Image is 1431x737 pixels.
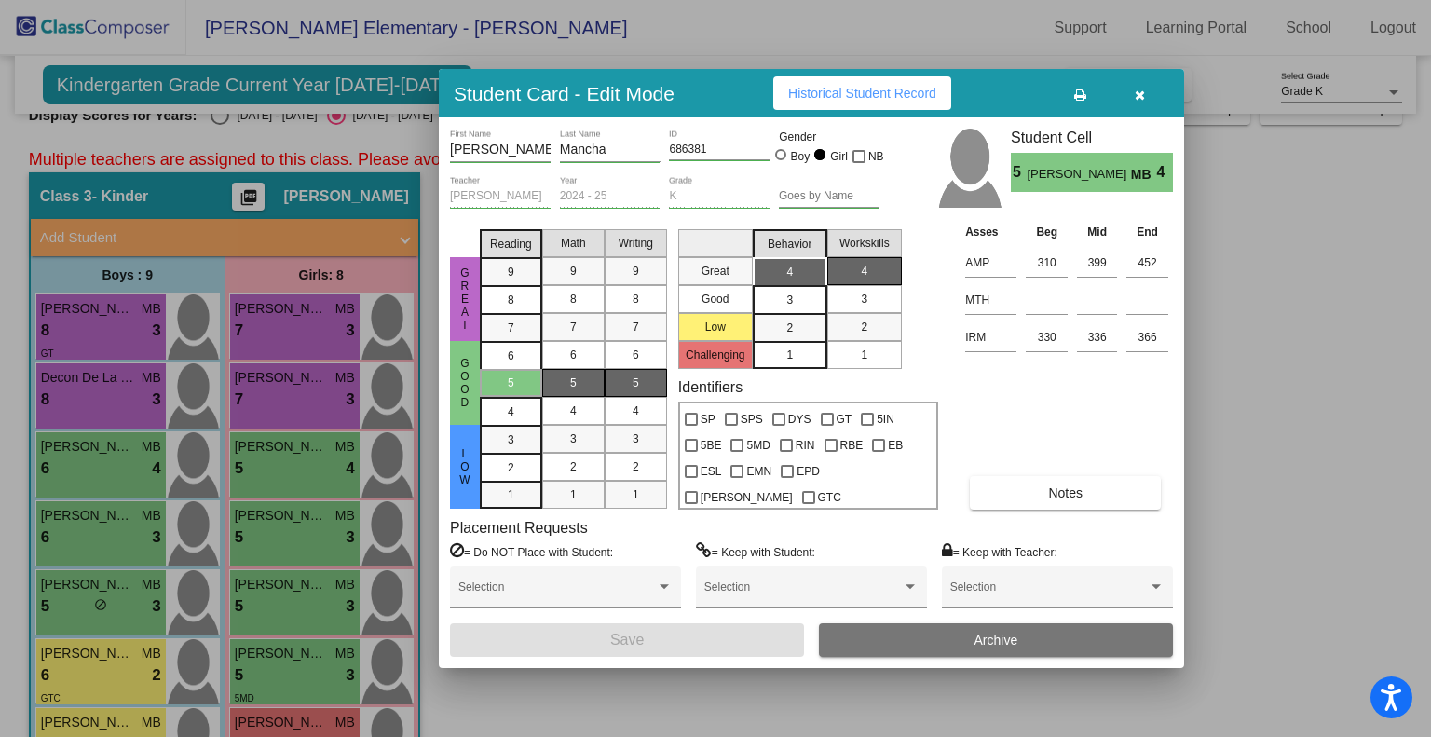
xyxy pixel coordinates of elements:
span: NB [868,145,884,168]
button: Notes [970,476,1161,510]
span: Math [561,235,586,252]
span: 6 [633,347,639,363]
button: Save [450,623,804,657]
div: Boy [790,148,811,165]
input: grade [669,190,770,203]
span: Low [457,447,473,486]
span: GTC [818,486,841,509]
span: 5 [508,375,514,391]
h3: Student Card - Edit Mode [454,82,675,105]
input: assessment [965,286,1016,314]
span: 5BE [701,434,722,457]
button: Historical Student Record [773,76,951,110]
span: 4 [508,403,514,420]
label: = Keep with Student: [696,542,815,561]
span: EPD [797,460,820,483]
span: 1 [633,486,639,503]
th: End [1122,222,1173,242]
input: assessment [965,249,1016,277]
span: 1 [861,347,867,363]
span: 3 [861,291,867,307]
span: Writing [619,235,653,252]
input: goes by name [779,190,879,203]
span: 9 [570,263,577,280]
span: 5 [570,375,577,391]
span: Archive [974,633,1018,648]
div: Girl [829,148,848,165]
label: = Keep with Teacher: [942,542,1057,561]
span: DYS [788,408,811,430]
span: 4 [786,264,793,280]
span: 1 [508,486,514,503]
span: Historical Student Record [788,86,936,101]
span: SP [701,408,715,430]
span: 5IN [877,408,894,430]
span: 8 [633,291,639,307]
span: Workskills [839,235,890,252]
span: 8 [570,291,577,307]
span: 6 [508,348,514,364]
span: 4 [1157,161,1173,184]
span: 2 [570,458,577,475]
label: Identifiers [678,378,743,396]
button: Archive [819,623,1173,657]
span: 8 [508,292,514,308]
th: Asses [961,222,1021,242]
h3: Student Cell [1011,129,1173,146]
input: teacher [450,190,551,203]
input: assessment [965,323,1016,351]
span: Reading [490,236,532,252]
span: 5MD [746,434,770,457]
span: 5 [633,375,639,391]
span: 7 [633,319,639,335]
span: 5 [1011,161,1027,184]
span: GT [837,408,852,430]
span: 2 [786,320,793,336]
span: 2 [633,458,639,475]
span: 3 [786,292,793,308]
span: 7 [508,320,514,336]
span: ESL [701,460,722,483]
span: 2 [861,319,867,335]
input: year [560,190,661,203]
span: RIN [796,434,815,457]
span: 7 [570,319,577,335]
span: Notes [1048,485,1083,500]
label: = Do NOT Place with Student: [450,542,613,561]
span: EMN [746,460,771,483]
span: Good [457,357,473,409]
span: [PERSON_NAME] [701,486,793,509]
span: MB [1131,165,1157,184]
span: RBE [840,434,864,457]
span: Behavior [768,236,811,252]
span: 3 [633,430,639,447]
span: 1 [786,347,793,363]
input: Enter ID [669,143,770,157]
span: 4 [861,263,867,280]
span: SPS [741,408,763,430]
mat-label: Gender [779,129,879,145]
span: 4 [633,403,639,419]
th: Mid [1072,222,1122,242]
span: 9 [633,263,639,280]
span: 1 [570,486,577,503]
span: 3 [508,431,514,448]
label: Placement Requests [450,519,588,537]
span: EB [888,434,903,457]
span: 2 [508,459,514,476]
span: Great [457,266,473,332]
span: 4 [570,403,577,419]
span: 6 [570,347,577,363]
span: [PERSON_NAME] [1027,165,1130,184]
span: 3 [570,430,577,447]
th: Beg [1021,222,1072,242]
span: Save [610,632,644,648]
span: 9 [508,264,514,280]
